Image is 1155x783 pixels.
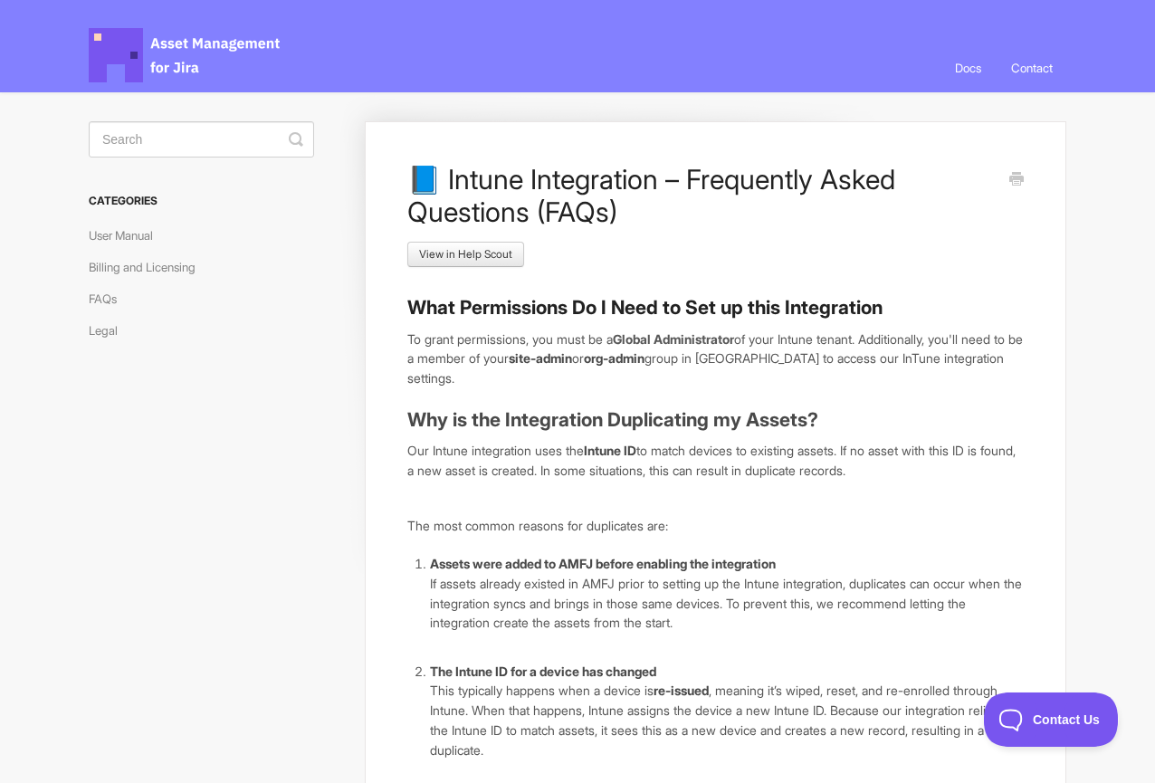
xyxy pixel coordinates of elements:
[430,556,776,571] strong: Assets were added to AMFJ before enabling the integration
[584,350,644,366] strong: org-admin
[1009,170,1024,190] a: Print this Article
[941,43,995,92] a: Docs
[89,28,282,82] span: Asset Management for Jira Docs
[407,295,1024,320] h3: What Permissions Do I Need to Set up this Integration
[430,664,656,679] strong: The Intune ID for a device has changed
[654,683,709,698] strong: re-issued
[407,516,1024,536] p: The most common reasons for duplicates are:
[430,681,1024,759] p: This typically happens when a device is , meaning it’s wiped, reset, and re-enrolled through Intu...
[89,185,314,217] h3: Categories
[407,329,1024,388] p: To grant permissions, you must be a of your Intune tenant. Additionally, you'll need to be a memb...
[613,331,734,347] b: Global Administrator
[89,316,131,345] a: Legal
[89,221,167,250] a: User Manual
[407,242,524,267] a: View in Help Scout
[430,574,1024,633] p: If assets already existed in AMFJ prior to setting up the Intune integration, duplicates can occu...
[984,692,1119,747] iframe: Toggle Customer Support
[89,253,209,282] a: Billing and Licensing
[584,443,636,458] strong: Intune ID
[407,408,818,431] strong: Why is the Integration Duplicating my Assets?
[89,121,314,158] input: Search
[89,284,130,313] a: FAQs
[407,163,997,228] h1: 📘 Intune Integration – Frequently Asked Questions (FAQs)
[407,441,1024,480] p: Our Intune integration uses the to match devices to existing assets. If no asset with this ID is ...
[997,43,1066,92] a: Contact
[509,350,572,366] strong: site-admin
